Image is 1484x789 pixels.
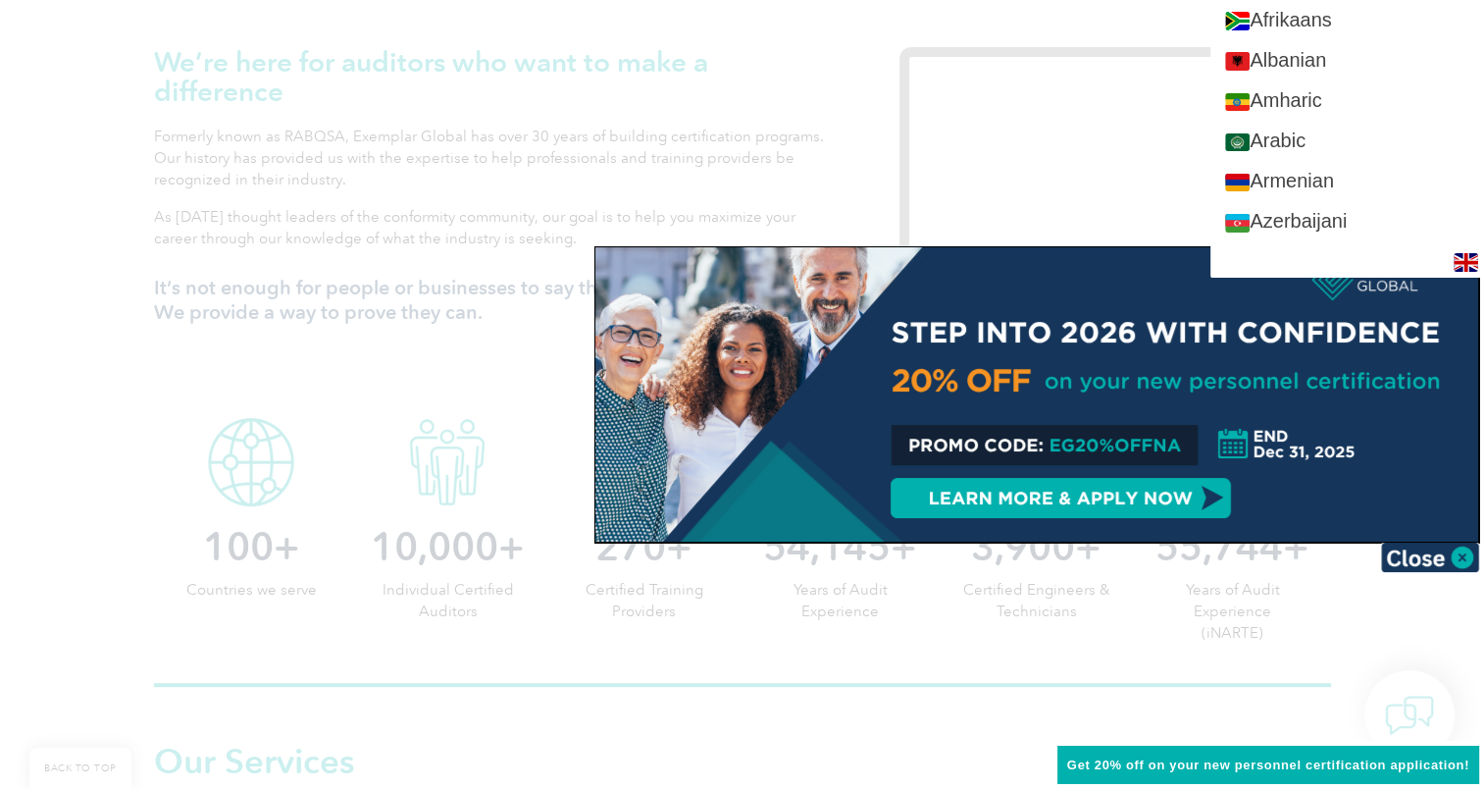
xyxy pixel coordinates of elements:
img: sq [1225,52,1250,71]
a: Arabic [1210,121,1484,161]
img: am [1225,93,1250,112]
img: ar [1225,133,1250,152]
img: en [1454,253,1478,272]
img: Close [1381,543,1479,572]
a: Azerbaijani [1210,201,1484,241]
span: Get 20% off on your new personnel certification application! [1067,758,1469,772]
a: Armenian [1210,161,1484,201]
a: Amharic [1210,80,1484,121]
img: af [1225,12,1250,30]
a: Albanian [1210,40,1484,80]
a: Basque [1210,242,1484,283]
img: az [1225,214,1250,233]
img: hy [1225,174,1250,192]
